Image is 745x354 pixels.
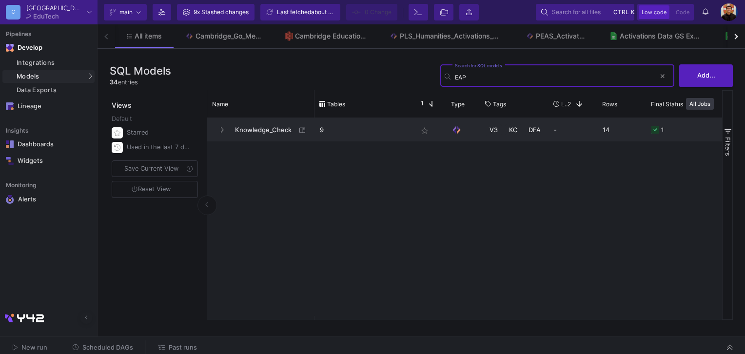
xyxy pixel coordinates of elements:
[673,5,692,19] button: Code
[127,140,192,155] div: Used in the last 7 days
[124,165,178,172] span: Save Current View
[6,5,20,20] div: C
[2,84,95,97] a: Data Exports
[697,72,715,79] span: Add...
[451,100,465,108] span: Type
[417,99,424,108] span: 1
[196,32,261,40] div: Cambridge_Go_Metrics
[110,64,171,77] h3: SQL Models
[17,73,39,80] span: Models
[104,4,147,20] button: main
[295,32,366,40] div: Cambridge Education S3
[2,40,95,56] mat-expansion-panel-header: Navigation iconDevelop
[311,8,360,16] span: about 3 hours ago
[6,195,14,204] img: Navigation icon
[2,153,95,169] a: Navigation iconWidgets
[390,32,398,40] img: Tab icon
[2,191,95,208] a: Navigation iconAlerts
[21,344,47,351] span: New run
[720,3,738,21] img: bg52tvgs8dxfpOhHYAd0g09LCcAxm85PnUXHwHyc.png
[561,100,568,108] span: Last Used
[451,125,462,135] img: SQL Model
[320,118,407,141] p: 9
[536,4,634,20] button: Search for all filesctrlk
[631,6,635,18] span: k
[18,102,81,110] div: Lineage
[169,344,197,351] span: Past runs
[642,9,667,16] span: Low code
[18,157,81,165] div: Widgets
[17,86,92,94] div: Data Exports
[119,5,133,20] span: main
[2,98,95,114] a: Navigation iconLineage
[620,32,701,40] div: Activations Data GS Exports
[194,5,249,20] div: 9x Stashed changes
[112,114,200,125] div: Default
[260,4,340,20] button: Last fetchedabout 3 hours ago
[529,118,541,141] span: DFA
[110,90,202,110] div: Views
[2,137,95,152] a: Navigation iconDashboards
[639,5,669,19] button: Low code
[127,125,192,140] div: Starred
[613,6,629,18] span: ctrl
[112,181,198,198] button: Reset View
[455,74,655,81] input: Search for name, tables, ...
[135,32,162,40] span: All items
[285,31,293,41] img: Tab icon
[33,13,59,20] div: EduTech
[2,57,95,69] a: Integrations
[82,344,133,351] span: Scheduled DAGs
[568,100,571,108] span: 2
[493,100,506,108] span: Tags
[509,118,517,141] span: KC
[17,59,92,67] div: Integrations
[277,5,335,20] div: Last fetched
[327,100,345,108] span: Tables
[400,32,503,40] div: PLS_Humanities_Activations_Report
[26,5,83,11] div: [GEOGRAPHIC_DATA]
[602,100,617,108] span: Rows
[6,157,14,165] img: Navigation icon
[679,64,733,87] button: Add...
[610,6,629,18] button: ctrlk
[177,4,255,20] button: 9x Stashed changes
[110,140,200,155] button: Used in the last 7 days
[725,32,733,40] img: Tab icon
[18,44,32,52] div: Develop
[6,102,14,110] img: Navigation icon
[609,32,618,40] img: Tab icon
[676,9,689,16] span: Code
[597,118,646,141] div: 14
[110,78,171,87] div: entries
[229,118,296,141] span: Knowledge_Check
[724,137,732,156] span: Filters
[536,32,586,40] div: PEAS_Activations
[212,100,228,108] span: Name
[419,125,431,137] mat-icon: star_border
[110,125,200,140] button: Starred
[526,32,534,40] img: Tab icon
[6,140,14,148] img: Navigation icon
[651,93,730,115] div: Final Status
[112,160,198,177] button: Save Current View
[552,5,601,20] span: Search for all files
[490,118,498,141] span: V3
[6,44,14,52] img: Navigation icon
[661,118,664,141] div: 1
[132,185,171,193] span: Reset View
[18,140,81,148] div: Dashboards
[110,79,118,86] span: 34
[549,118,597,141] div: -
[185,32,194,40] img: Tab icon
[686,98,714,110] button: All Jobs
[18,195,81,204] div: Alerts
